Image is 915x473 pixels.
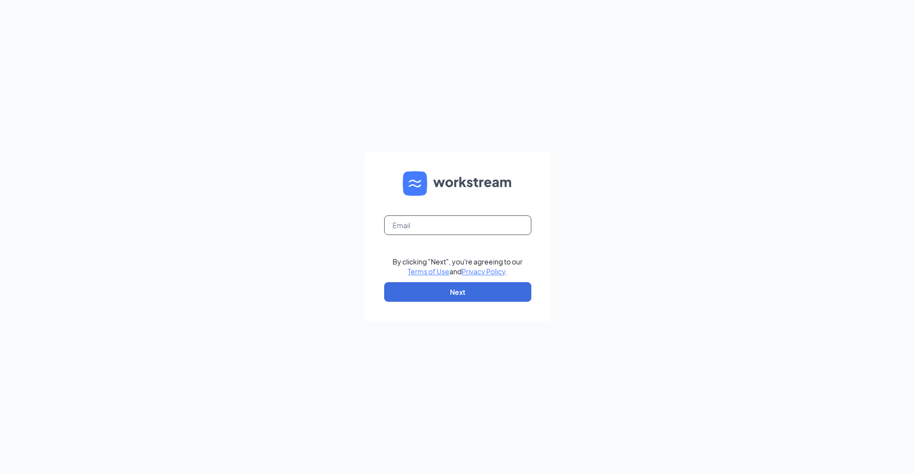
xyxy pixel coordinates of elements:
a: Privacy Policy [462,267,505,276]
div: By clicking "Next", you're agreeing to our and . [392,257,523,276]
a: Terms of Use [408,267,449,276]
input: Email [384,215,531,235]
img: WS logo and Workstream text [403,171,513,196]
button: Next [384,282,531,302]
